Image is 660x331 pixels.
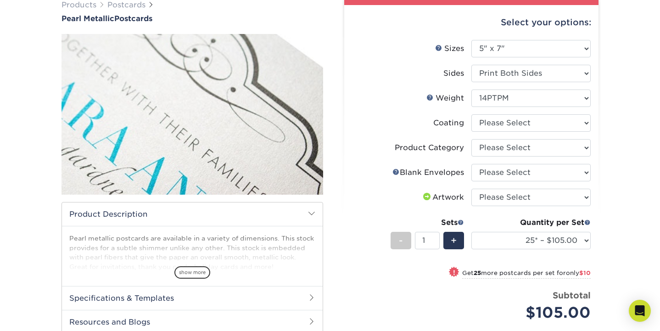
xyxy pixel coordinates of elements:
a: Products [62,0,96,9]
div: Sets [391,217,464,228]
div: Coating [433,118,464,129]
div: Blank Envelopes [392,167,464,178]
span: $10 [579,269,591,276]
a: Pearl MetallicPostcards [62,14,323,23]
span: - [399,234,403,247]
span: only [566,269,591,276]
div: Select your options: [352,5,591,40]
span: show more [174,266,210,279]
div: Product Category [395,142,464,153]
h2: Specifications & Templates [62,286,323,310]
p: Pearl metallic postcards are available in a variety of dimensions. This stock provides for a subt... [69,234,315,271]
div: Open Intercom Messenger [629,300,651,322]
small: Get more postcards per set for [462,269,591,279]
div: Sides [443,68,464,79]
div: Weight [426,93,464,104]
strong: Subtotal [553,290,591,300]
span: Pearl Metallic [62,14,114,23]
div: Quantity per Set [471,217,591,228]
img: Pearl Metallic 01 [62,24,323,205]
div: Sizes [435,43,464,54]
div: Artwork [421,192,464,203]
span: ! [453,268,455,277]
a: Postcards [107,0,145,9]
div: $105.00 [478,302,591,324]
h1: Postcards [62,14,323,23]
strong: 25 [474,269,481,276]
h2: Product Description [62,202,323,226]
span: + [451,234,457,247]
